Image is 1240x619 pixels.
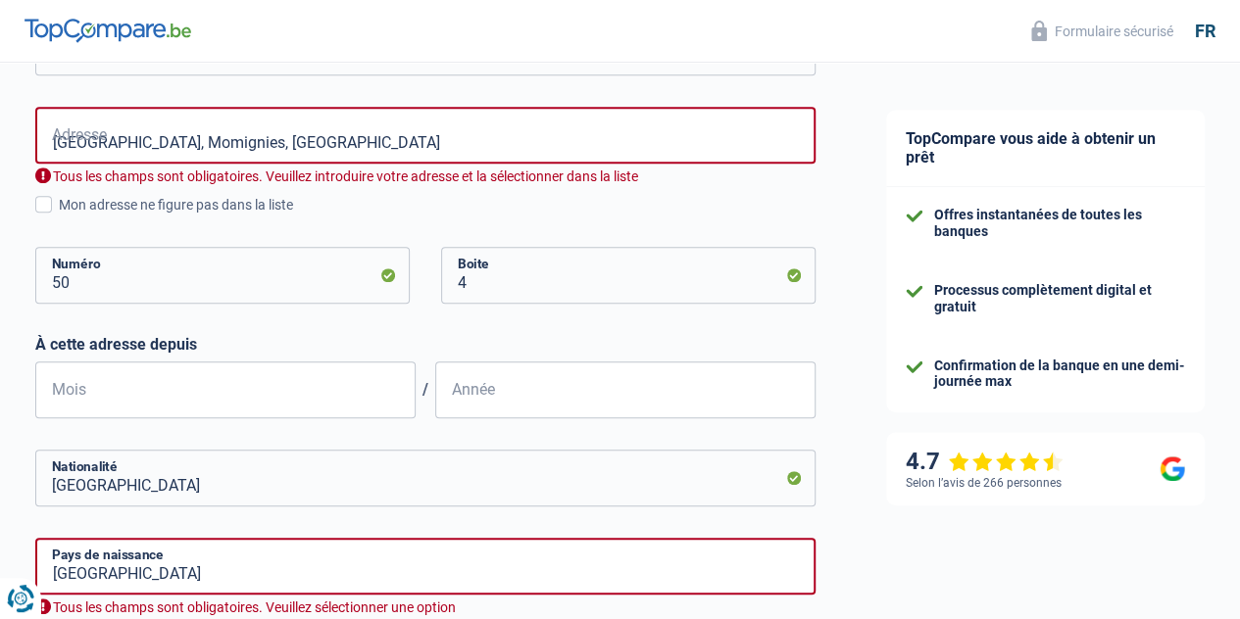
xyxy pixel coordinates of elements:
div: 4.7 [906,448,1064,476]
div: Tous les champs sont obligatoires. Veuillez sélectionner une option [35,598,816,617]
div: Tous les champs sont obligatoires. Veuillez introduire votre adresse et la sélectionner dans la l... [35,167,816,186]
div: Selon l’avis de 266 personnes [906,476,1062,490]
label: À cette adresse depuis [35,335,816,354]
div: Mon adresse ne figure pas dans la liste [59,195,816,215]
button: Formulaire sécurisé [1019,15,1185,47]
div: Confirmation de la banque en une demi-journée max [934,357,1185,391]
input: Sélectionnez votre adresse dans la barre de recherche [35,107,816,164]
img: TopCompare Logo [25,19,191,42]
div: TopCompare vous aide à obtenir un prêt [886,110,1205,187]
div: Offres instantanées de toutes les banques [934,207,1185,240]
input: Belgique [35,538,816,595]
input: AAAA [435,361,816,418]
div: fr [1195,21,1215,42]
span: / [416,380,435,399]
div: Processus complètement digital et gratuit [934,282,1185,315]
input: Belgique [35,450,816,506]
input: MM [35,361,416,418]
